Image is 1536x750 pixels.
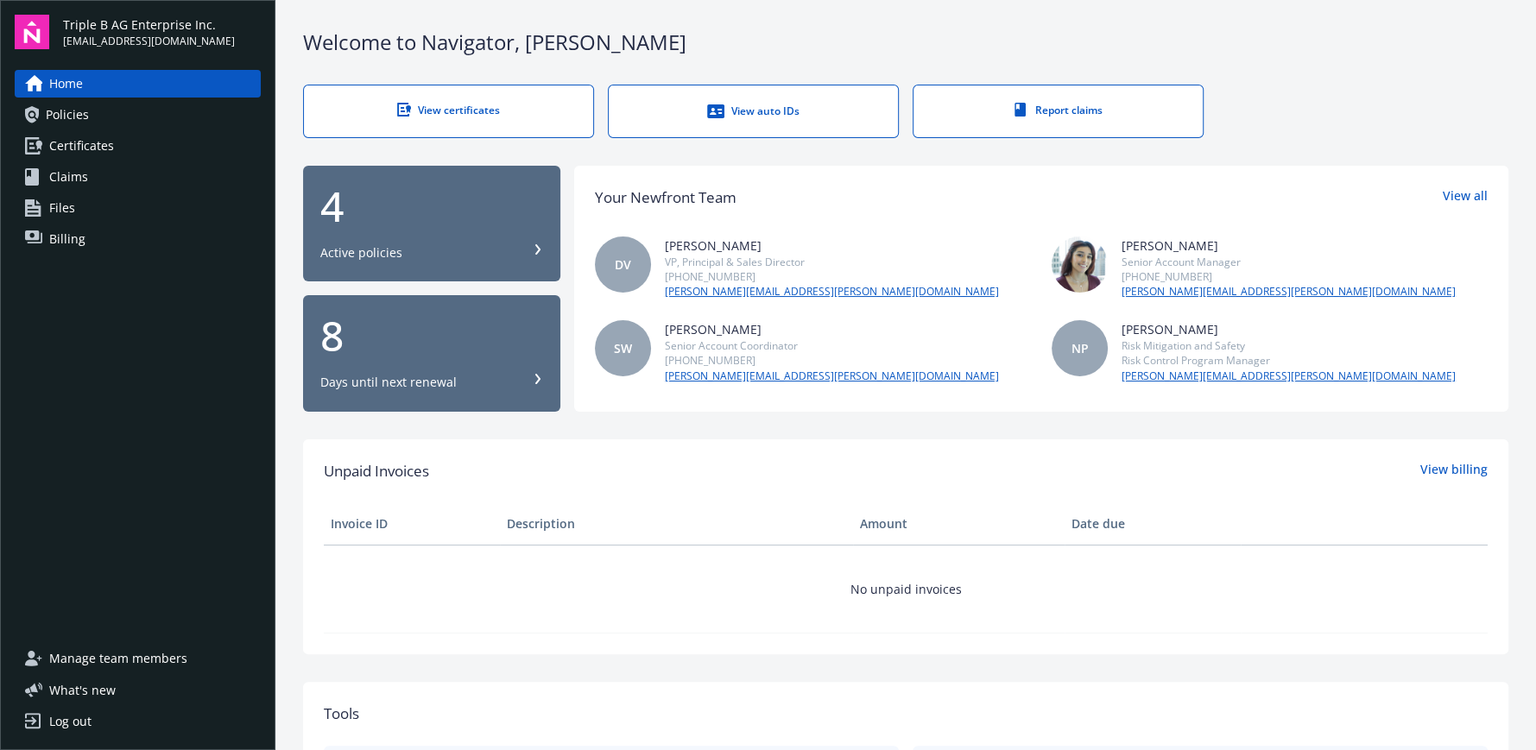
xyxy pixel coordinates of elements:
[665,320,999,338] div: [PERSON_NAME]
[15,163,261,191] a: Claims
[1122,369,1456,384] a: [PERSON_NAME][EMAIL_ADDRESS][PERSON_NAME][DOMAIN_NAME]
[913,85,1204,138] a: Report claims
[320,244,402,262] div: Active policies
[49,194,75,222] span: Files
[15,15,49,49] img: navigator-logo.svg
[1443,186,1488,209] a: View all
[15,101,261,129] a: Policies
[665,255,999,269] div: VP, Principal & Sales Director
[595,186,736,209] div: Your Newfront Team
[1122,284,1456,299] a: [PERSON_NAME][EMAIL_ADDRESS][PERSON_NAME][DOMAIN_NAME]
[1122,236,1456,255] div: [PERSON_NAME]
[665,236,999,255] div: [PERSON_NAME]
[1052,236,1108,293] img: photo
[1122,269,1456,284] div: [PHONE_NUMBER]
[320,186,543,227] div: 4
[49,132,114,160] span: Certificates
[1071,339,1088,357] span: NP
[49,225,85,253] span: Billing
[15,645,261,672] a: Manage team members
[49,645,187,672] span: Manage team members
[303,166,560,282] button: 4Active policies
[500,503,852,545] th: Description
[46,101,89,129] span: Policies
[15,194,261,222] a: Files
[665,369,999,384] a: [PERSON_NAME][EMAIL_ADDRESS][PERSON_NAME][DOMAIN_NAME]
[324,703,1488,725] div: Tools
[665,338,999,353] div: Senior Account Coordinator
[303,28,1508,57] div: Welcome to Navigator , [PERSON_NAME]
[338,103,559,117] div: View certificates
[49,70,83,98] span: Home
[15,70,261,98] a: Home
[1122,255,1456,269] div: Senior Account Manager
[63,15,261,49] button: Triple B AG Enterprise Inc.[EMAIL_ADDRESS][DOMAIN_NAME]
[665,284,999,299] a: [PERSON_NAME][EMAIL_ADDRESS][PERSON_NAME][DOMAIN_NAME]
[49,681,116,699] span: What ' s new
[320,374,457,391] div: Days until next renewal
[15,225,261,253] a: Billing
[63,34,235,49] span: [EMAIL_ADDRESS][DOMAIN_NAME]
[1122,353,1456,368] div: Risk Control Program Manager
[324,545,1488,633] td: No unpaid invoices
[643,103,863,120] div: View auto IDs
[948,103,1168,117] div: Report claims
[324,460,429,482] span: Unpaid Invoices
[15,132,261,160] a: Certificates
[608,85,899,138] a: View auto IDs
[303,85,594,138] a: View certificates
[1122,320,1456,338] div: [PERSON_NAME]
[63,16,235,34] span: Triple B AG Enterprise Inc.
[1065,503,1241,545] th: Date due
[320,315,543,356] div: 8
[324,503,500,545] th: Invoice ID
[615,255,631,274] span: DV
[49,708,92,735] div: Log out
[614,339,632,357] span: SW
[303,295,560,412] button: 8Days until next renewal
[15,681,143,699] button: What's new
[1122,338,1456,353] div: Risk Mitigation and Safety
[665,353,999,368] div: [PHONE_NUMBER]
[49,163,88,191] span: Claims
[853,503,1065,545] th: Amount
[1420,460,1488,482] a: View billing
[665,269,999,284] div: [PHONE_NUMBER]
